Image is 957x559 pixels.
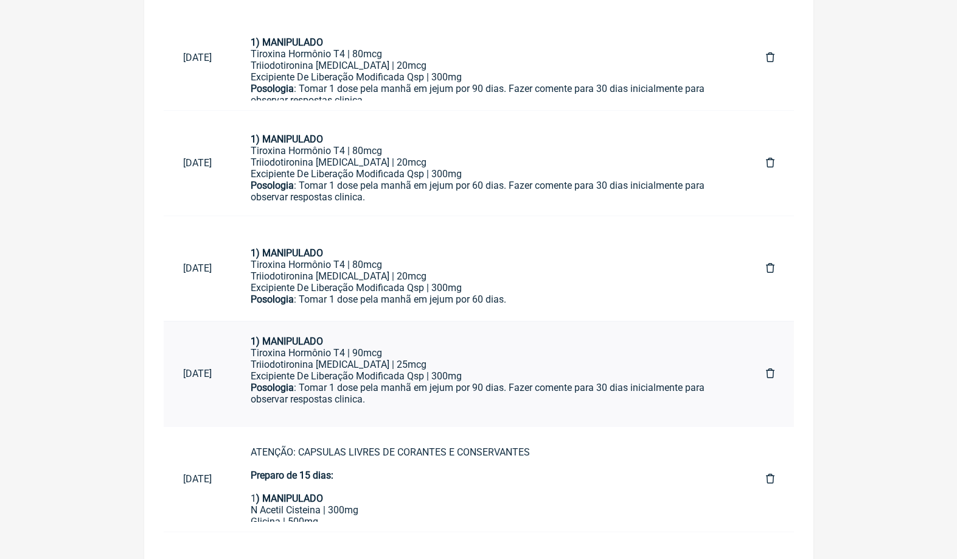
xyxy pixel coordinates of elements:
div: Excipiente De Liberação Modificada Qsp | 300mg [251,282,727,294]
div: Triiodotironina [MEDICAL_DATA] | 20mcg [251,60,727,71]
div: : Tomar 1 dose pela manhã em jejum por 60 dias. Fazer comente para 30 dias inicialmente para obse... [251,180,727,214]
a: 1) MANIPULADOTiroxina Hormônio T4 | 90mcgTriiodotironina [MEDICAL_DATA] | 25mcgExcipiente De Libe... [231,331,746,417]
a: [DATE] [164,358,231,389]
div: Triiodotironina [MEDICAL_DATA] | 20mcg [251,270,727,282]
div: Tiroxina Hormônio T4 | 80mcg [251,145,727,156]
strong: 1) MANIPULADO [251,336,323,347]
strong: 1) MANIPULADO [251,247,323,259]
a: [DATE] [164,253,231,284]
div: : Tomar 1 dose pela manhã em jejum por 60 dias. [251,294,727,305]
div: Tiroxina Hormônio T4 | 90mcg [251,347,727,359]
strong: ) MANIPULADO [256,493,323,504]
strong: Posologia [251,180,294,191]
strong: Posologia [251,83,294,94]
div: Excipiente De Liberação Modificada Qsp | 300mg [251,168,727,180]
div: N Acetil Cisteina | 300mg [251,504,727,516]
div: Excipiente De Liberação Modificada Qsp | 300mg [251,370,727,382]
div: Glicina | 500mg [251,516,727,527]
strong: Preparo de 15 dias: [251,469,333,481]
div: ATENÇÃO: CAPSULAS LIVRES DE CORANTES E CONSERVANTES 1 [251,446,727,504]
a: 1) MANIPULADOTiroxina Hormônio T4 | 80mcgTriiodotironina [MEDICAL_DATA] | 20mcgExcipiente De Libe... [231,226,746,311]
div: Tiroxina Hormônio T4 | 80mcg [251,48,727,60]
strong: Posologia [251,294,294,305]
a: ATENÇÃO: CAPSULAS LIVRES DE CORANTES E CONSERVANTESPreparo de 15 dias:1) MANIPULADON Acetil Ciste... [231,437,746,522]
a: [DATE] [164,463,231,494]
div: Excipiente De Liberação Modificada Qsp | 300mg [251,71,727,83]
strong: 1) MANIPULADO [251,37,323,48]
div: Tiroxina Hormônio T4 | 80mcg [251,259,727,270]
div: : Tomar 1 dose pela manhã em jejum por 90 dias. Fazer comente para 30 dias inicialmente para obse... [251,382,727,417]
a: 1) MANIPULADOTiroxina Hormônio T4 | 80mcgTriiodotironina [MEDICAL_DATA] | 20mcgExcipiente De Libe... [231,15,746,100]
a: 1) MANIPULADOTiroxina Hormônio T4 | 80mcgTriiodotironina [MEDICAL_DATA] | 20mcgExcipiente De Libe... [231,121,746,206]
strong: Posologia [251,382,294,393]
strong: 1) MANIPULADO [251,133,323,145]
div: Triiodotironina [MEDICAL_DATA] | 25mcg [251,359,727,370]
a: [DATE] [164,147,231,178]
a: [DATE] [164,42,231,73]
div: : Tomar 1 dose pela manhã em jejum por 90 dias. Fazer comente para 30 dias inicialmente para obse... [251,83,727,118]
div: Triiodotironina [MEDICAL_DATA] | 20mcg [251,156,727,168]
